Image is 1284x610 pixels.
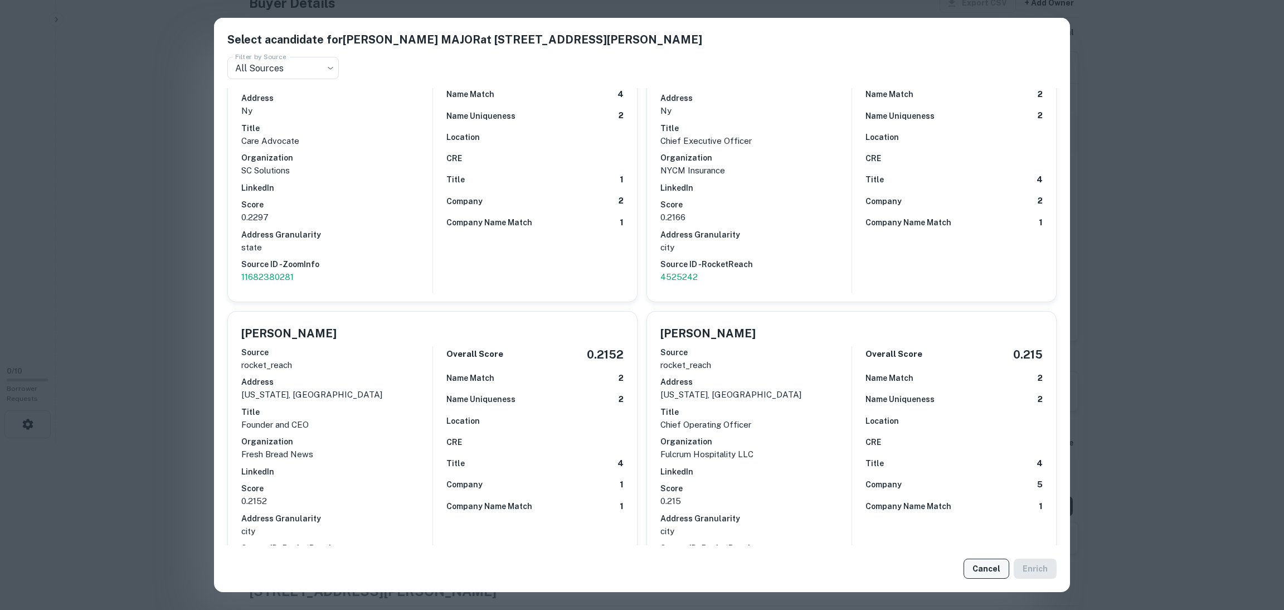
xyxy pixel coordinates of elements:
h6: Source ID - ZoomInfo [241,258,432,270]
h6: Title [446,457,465,469]
p: state [241,241,432,254]
iframe: Chat Widget [1228,521,1284,574]
p: [US_STATE], [GEOGRAPHIC_DATA] [660,388,852,401]
p: 0.2166 [660,211,852,224]
h6: 2 [1038,195,1043,207]
h5: [PERSON_NAME] [241,325,337,342]
h6: Name Uniqueness [446,393,515,405]
h6: Organization [241,152,432,164]
h6: Source ID - RocketReach [660,542,852,554]
h6: Company [446,195,483,207]
h6: Address [660,92,852,104]
h6: Source ID - RocketReach [660,258,852,270]
p: Chief Executive Officer [660,134,852,148]
h5: 0.215 [1013,346,1043,363]
p: rocket_reach [241,359,432,372]
h6: Location [865,415,899,427]
h6: 4 [1037,457,1043,470]
h6: Address Granularity [660,512,852,525]
h6: 2 [619,109,624,122]
p: ny [660,104,852,118]
h6: Source ID - RocketReach [241,542,432,554]
h6: Address Granularity [241,512,432,525]
h6: Name Match [865,88,913,100]
h6: 1 [620,216,624,229]
h6: 2 [619,195,624,207]
p: 0.2297 [241,211,432,224]
h6: Score [660,482,852,495]
h6: Overall Score [865,348,922,361]
p: Care Advocate [241,134,432,148]
h6: 2 [619,372,624,385]
h5: 0.2152 [587,346,624,363]
h6: Score [660,199,852,211]
h6: 4 [1037,173,1043,186]
h5: [PERSON_NAME] [660,325,756,342]
h6: Score [241,199,432,211]
h6: 2 [1038,393,1043,406]
button: Cancel [964,559,1009,579]
h6: Company Name Match [446,500,532,512]
h6: Source [241,346,432,359]
h6: Title [241,122,432,134]
h6: 1 [620,500,624,513]
p: city [660,525,852,538]
p: 0.2152 [241,495,432,508]
p: Fresh Bread News [241,448,432,461]
h6: 1 [620,478,624,491]
a: 11682380281 [241,270,432,284]
h6: 4 [617,88,624,101]
h6: 1 [620,173,624,186]
h6: Company [446,478,483,491]
h6: Name Uniqueness [446,110,515,122]
h6: 1 [1039,500,1043,513]
p: SC Solutions [241,164,432,177]
h6: Name Uniqueness [865,393,935,405]
h6: Title [660,406,852,418]
h6: CRE [446,152,462,164]
p: city [660,241,852,254]
p: ny [241,104,432,118]
h6: Title [865,173,884,186]
p: 0.215 [660,495,852,508]
p: NYCM Insurance [660,164,852,177]
h6: Company Name Match [446,216,532,229]
h6: LinkedIn [660,466,852,478]
h6: CRE [446,436,462,448]
h6: Company Name Match [865,216,951,229]
h6: Location [446,131,480,143]
h6: Company [865,195,902,207]
h6: Address [241,376,432,388]
h6: Overall Score [446,348,503,361]
a: 4525242 [660,270,852,284]
h6: Score [241,482,432,495]
h6: CRE [865,152,881,164]
h6: Location [865,131,899,143]
h6: Name Match [446,372,494,384]
p: city [241,525,432,538]
h6: 2 [1038,109,1043,122]
div: All Sources [227,57,339,79]
h6: 4 [617,457,624,470]
h6: Address [241,92,432,104]
label: Filter by Source [235,52,286,61]
h6: 5 [1037,478,1043,491]
h6: Address [660,376,852,388]
h6: CRE [865,436,881,448]
h6: Address Granularity [660,229,852,241]
h6: Organization [660,152,852,164]
h6: Organization [241,435,432,448]
h6: Title [660,122,852,134]
h6: Company Name Match [865,500,951,512]
h6: Title [865,457,884,469]
p: rocket_reach [660,359,852,372]
h6: Address Granularity [241,229,432,241]
h6: Name Match [446,88,494,100]
h6: Location [446,415,480,427]
p: Founder and CEO [241,418,432,432]
h6: Company [865,478,902,491]
h6: LinkedIn [660,182,852,194]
